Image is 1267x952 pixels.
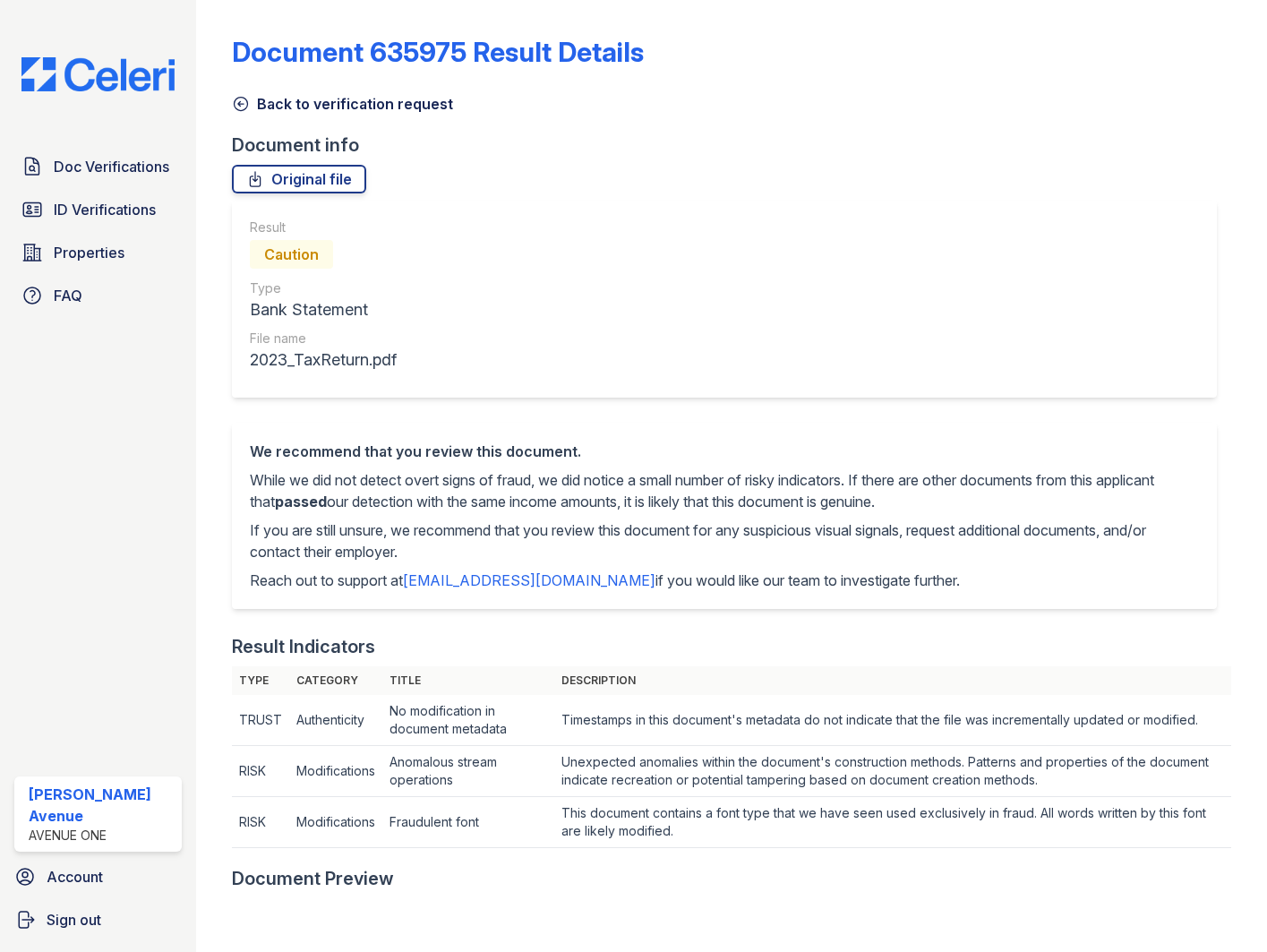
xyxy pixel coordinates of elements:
[14,149,182,184] a: Doc Verifications
[554,695,1231,746] td: Timestamps in this document's metadata do not indicate that the file was incrementally updated or...
[47,866,103,888] span: Account
[403,571,655,589] a: [EMAIL_ADDRESS][DOMAIN_NAME]
[382,797,554,848] td: Fraudulent font
[250,441,1199,462] div: We recommend that you review this document.
[250,347,397,373] div: 2023_TaxReturn.pdf
[289,666,382,695] th: Category
[250,469,1199,512] p: While we did not detect overt signs of fraud, we did notice a small number of risky indicators. I...
[232,634,375,659] div: Result Indicators
[29,827,175,845] div: Avenue One
[232,165,366,193] a: Original file
[275,493,327,510] span: passed
[7,859,189,895] a: Account
[250,279,397,297] div: Type
[232,746,289,797] td: RISK
[250,219,397,236] div: Result
[14,235,182,270] a: Properties
[14,278,182,313] a: FAQ
[250,330,397,347] div: File name
[250,570,1199,591] p: Reach out to support at if you would like our team to investigate further.
[554,666,1231,695] th: Description
[382,666,554,695] th: Title
[54,242,124,263] span: Properties
[289,695,382,746] td: Authenticity
[250,519,1199,562] p: If you are still unsure, we recommend that you review this document for any suspicious visual sig...
[232,797,289,848] td: RISK
[232,36,644,68] a: Document 635975 Result Details
[54,199,156,220] span: ID Verifications
[382,695,554,746] td: No modification in document metadata
[289,797,382,848] td: Modifications
[7,902,189,938] a: Sign out
[232,93,453,115] a: Back to verification request
[29,784,175,827] div: [PERSON_NAME] Avenue
[382,746,554,797] td: Anomalous stream operations
[54,285,82,306] span: FAQ
[289,746,382,797] td: Modifications
[232,133,1231,158] div: Document info
[554,746,1231,797] td: Unexpected anomalies within the document's construction methods. Patterns and properties of the d...
[232,695,289,746] td: TRUST
[554,797,1231,848] td: This document contains a font type that we have seen used exclusively in fraud. All words written...
[250,240,333,269] div: Caution
[250,297,397,322] div: Bank Statement
[54,156,169,177] span: Doc Verifications
[232,866,394,891] div: Document Preview
[232,666,289,695] th: Type
[47,909,101,931] span: Sign out
[14,192,182,227] a: ID Verifications
[7,57,189,91] img: CE_Logo_Blue-a8612792a0a2168367f1c8372b55b34899dd931a85d93a1a3d3e32e68fde9ad4.png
